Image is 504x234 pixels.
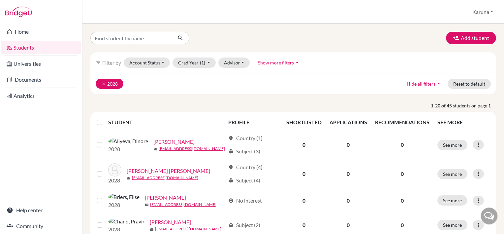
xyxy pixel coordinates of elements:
img: Bentley Fisher, Scarlet [108,163,121,176]
span: local_library [228,149,234,154]
button: See more [437,169,467,179]
th: PROFILE [224,114,282,130]
span: (1) [200,60,205,65]
button: Account Status [124,58,170,68]
i: clear [101,82,106,86]
a: [PERSON_NAME] [PERSON_NAME] [127,167,210,175]
button: See more [437,195,467,206]
a: [PERSON_NAME] [150,218,191,226]
strong: 1-20 of 45 [431,102,453,109]
td: 0 [282,130,326,159]
a: [EMAIL_ADDRESS][DOMAIN_NAME] [132,175,198,181]
a: Help center [1,204,81,217]
a: [PERSON_NAME] [145,194,186,202]
th: RECOMMENDATIONS [371,114,433,130]
a: Universities [1,57,81,70]
td: 0 [326,130,371,159]
a: Students [1,41,81,54]
button: See more [437,220,467,230]
span: Filter by [102,59,121,66]
button: Grad Year(1) [173,58,216,68]
img: Bridge-U [5,7,32,17]
span: account_circle [228,198,234,203]
div: Subject (2) [228,221,260,229]
p: 0 [375,221,429,229]
i: filter_list [96,60,101,65]
p: 0 [375,141,429,149]
div: Subject (4) [228,176,260,184]
p: 0 [375,170,429,178]
span: location_on [228,136,234,141]
p: 2028 [108,176,121,184]
div: Subject (3) [228,147,260,155]
span: mail [127,176,131,180]
button: Reset to default [448,79,491,89]
button: Advisor [218,58,250,68]
td: 0 [326,159,371,188]
span: location_on [228,165,234,170]
img: Briers, Elise [108,193,140,201]
td: 0 [326,188,371,213]
a: Home [1,25,81,38]
a: [EMAIL_ADDRESS][DOMAIN_NAME] [150,202,216,208]
span: Show more filters [258,60,294,65]
i: arrow_drop_up [435,80,442,87]
td: 0 [282,159,326,188]
a: [EMAIL_ADDRESS][DOMAIN_NAME] [155,226,221,232]
button: Hide all filtersarrow_drop_up [401,79,448,89]
button: Karuna [469,6,496,18]
p: 0 [375,197,429,205]
span: local_library [228,222,234,228]
span: mail [145,203,149,207]
div: Country (4) [228,163,263,171]
a: Community [1,219,81,233]
input: Find student by name... [90,32,172,44]
span: Help [15,5,28,11]
th: SEE MORE [433,114,493,130]
img: Chand, Pravir [108,217,144,225]
span: mail [153,147,157,151]
button: Add student [446,32,496,44]
img: Aliyeva, Dinora [108,137,148,145]
i: arrow_drop_up [294,59,300,66]
button: Show more filtersarrow_drop_up [252,58,306,68]
div: Country (1) [228,134,263,142]
p: 2028 [108,201,140,209]
td: 0 [282,188,326,213]
a: Documents [1,73,81,86]
a: Analytics [1,89,81,102]
span: local_library [228,178,234,183]
p: 2028 [108,225,144,233]
button: See more [437,140,467,150]
p: 2028 [108,145,148,153]
th: APPLICATIONS [326,114,371,130]
a: [PERSON_NAME] [153,138,195,146]
div: No interest [228,197,262,205]
span: mail [150,227,154,231]
span: students on page 1 [453,102,496,109]
a: [EMAIL_ADDRESS][DOMAIN_NAME] [159,146,225,152]
span: Hide all filters [407,81,435,87]
th: STUDENT [108,114,224,130]
th: SHORTLISTED [282,114,326,130]
button: clear2028 [96,79,123,89]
